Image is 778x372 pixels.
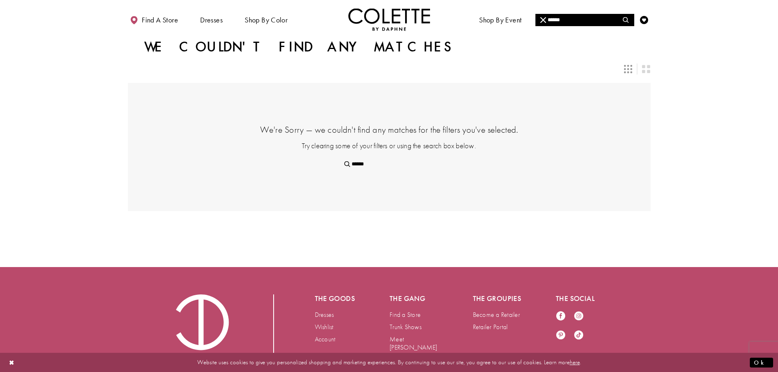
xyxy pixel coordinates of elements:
h5: The social [556,294,606,303]
div: Layout Controls [123,60,655,78]
button: Submit Search [339,158,355,170]
button: Close Search [535,14,551,26]
a: here [570,358,580,366]
input: Search [339,158,439,170]
h4: We're Sorry — we couldn't find any matches for the filters you've selected. [169,124,610,136]
span: Find a store [142,16,178,24]
span: Shop by color [243,8,290,31]
h5: The gang [390,294,440,303]
button: Submit Dialog [750,357,773,368]
a: Dresses [315,310,334,319]
a: Retailer Portal [473,323,508,331]
span: Dresses [200,16,223,24]
input: Search [535,14,634,26]
span: Shop By Event [479,16,522,24]
div: Search form [339,158,439,170]
p: Website uses cookies to give you personalized shopping and marketing experiences. By continuing t... [59,357,719,368]
span: Switch layout to 3 columns [624,65,632,73]
span: Shop by color [245,16,288,24]
a: Visit Home Page [348,8,430,31]
div: Search form [535,14,634,26]
a: Visit our Instagram - Opens in new tab [574,311,584,322]
ul: Follow us [552,307,596,345]
a: Meet the designer [542,8,602,31]
a: Become a Retailer [473,310,520,319]
a: Visit our TikTok - Opens in new tab [574,330,584,341]
p: Try clearing some of your filters or using the search box below. [169,140,610,151]
a: Find a Store [390,310,421,319]
span: Shop By Event [477,8,524,31]
h5: The goods [315,294,357,303]
span: Switch layout to 2 columns [642,65,650,73]
a: Visit our Pinterest - Opens in new tab [556,330,566,341]
a: Meet [PERSON_NAME] [390,335,437,352]
a: Account [315,335,336,343]
button: Close Dialog [5,355,19,370]
h1: We couldn't find any matches [144,39,455,55]
a: Wishlist [315,323,334,331]
span: Dresses [198,8,225,31]
a: Trunk Shows [390,323,421,331]
h5: The groupies [473,294,524,303]
a: Check Wishlist [638,8,650,31]
a: Visit our Facebook - Opens in new tab [556,311,566,322]
button: Submit Search [618,14,634,26]
img: Colette by Daphne [348,8,430,31]
a: Toggle search [620,8,632,31]
a: Find a store [128,8,180,31]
